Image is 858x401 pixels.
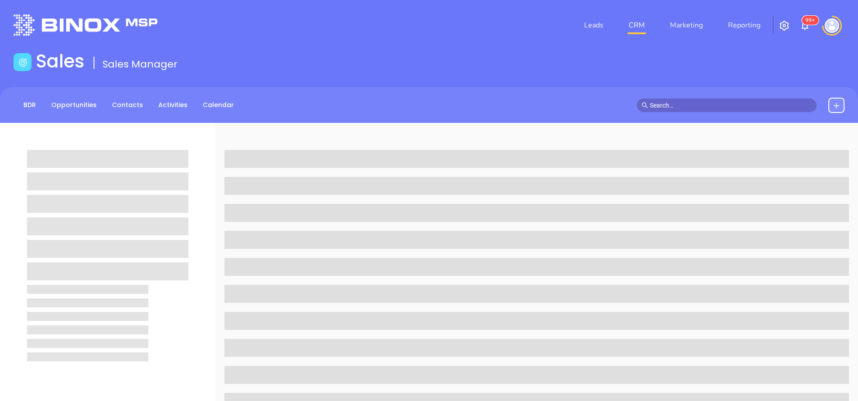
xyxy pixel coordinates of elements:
[666,16,706,34] a: Marketing
[779,20,790,31] img: iconSetting
[581,16,607,34] a: Leads
[800,20,810,31] img: iconNotification
[107,98,148,113] a: Contacts
[103,57,178,71] span: Sales Manager
[46,98,102,113] a: Opportunities
[197,98,239,113] a: Calendar
[153,98,193,113] a: Activities
[825,18,839,33] img: user
[18,98,41,113] a: BDR
[802,16,818,25] sup: 101
[642,102,648,108] span: search
[13,14,157,36] img: logo
[650,100,812,110] input: Search…
[625,16,648,34] a: CRM
[724,16,764,34] a: Reporting
[36,50,85,72] h1: Sales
